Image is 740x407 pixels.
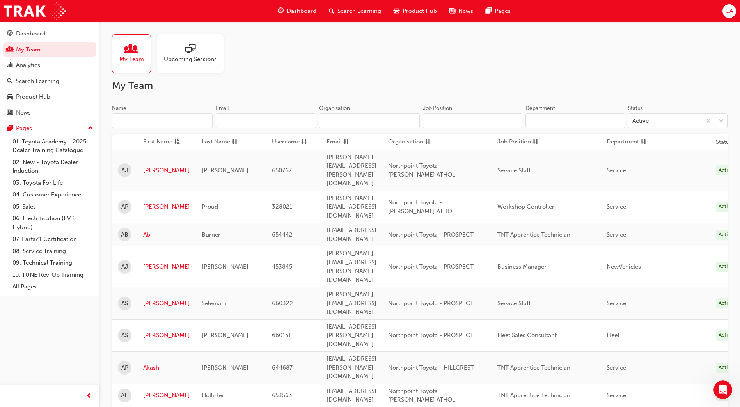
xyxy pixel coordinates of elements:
span: Northpoint Toyota - PROSPECT [388,231,474,238]
span: Workshop Controller [497,203,554,210]
span: My Team [119,55,144,64]
span: 653563 [272,392,292,399]
a: 06. Electrification (EV & Hybrid) [9,212,96,233]
button: Last Namesorting-icon [202,137,245,147]
a: All Pages [9,281,96,293]
span: sorting-icon [532,137,538,147]
span: NewVehicles [607,263,641,270]
span: Selemani [202,300,226,307]
a: pages-iconPages [479,3,517,19]
a: guage-iconDashboard [272,3,323,19]
div: Status [628,104,643,112]
div: Dashboard [16,29,46,38]
a: 03. Toyota For Life [9,177,96,189]
a: News [3,106,96,120]
button: CA [722,4,736,18]
span: sorting-icon [232,137,238,147]
span: [PERSON_NAME] [202,263,248,270]
span: people-icon [126,44,137,55]
a: 05. Sales [9,201,96,213]
span: news-icon [449,6,455,16]
div: Active [716,202,736,212]
a: [PERSON_NAME] [143,331,190,340]
span: AS [121,331,128,340]
a: 09. Technical Training [9,257,96,269]
span: Search Learning [337,7,381,16]
span: Fleet Sales Consultant [497,332,557,339]
span: [EMAIL_ADDRESS][PERSON_NAME][DOMAIN_NAME] [327,323,376,348]
span: [EMAIL_ADDRESS][DOMAIN_NAME] [327,388,376,403]
div: Job Position [423,104,452,112]
span: Northpoint Toyota - PROSPECT [388,332,474,339]
span: AP [121,363,128,372]
span: AH [121,391,129,400]
div: Search Learning [16,77,59,86]
span: Business Manager [497,263,547,270]
span: 654442 [272,231,293,238]
span: Username [272,137,300,147]
div: Department [525,104,555,112]
span: Fleet [607,332,619,339]
span: down-icon [719,116,724,126]
div: Email [216,104,229,112]
span: AS [121,299,128,308]
span: Service [607,364,626,371]
input: Job Position [423,113,522,128]
a: Dashboard [3,27,96,41]
button: Job Positionsorting-icon [497,137,540,147]
span: [EMAIL_ADDRESS][PERSON_NAME][DOMAIN_NAME] [327,355,376,380]
span: TNT Apprentice Technician [497,364,570,371]
button: Organisationsorting-icon [388,137,431,147]
button: Emailsorting-icon [327,137,369,147]
span: Job Position [497,137,531,147]
span: [PERSON_NAME][EMAIL_ADDRESS][DOMAIN_NAME] [327,195,376,219]
span: Northpoint Toyota - PROSPECT [388,300,474,307]
a: Product Hub [3,90,96,104]
a: 07. Parts21 Certification [9,233,96,245]
a: Upcoming Sessions [157,34,230,73]
a: search-iconSearch Learning [323,3,387,19]
span: news-icon [7,110,13,117]
span: AJ [121,166,128,175]
span: AP [121,202,128,211]
span: Last Name [202,137,230,147]
span: pages-icon [7,125,13,132]
span: guage-icon [7,30,13,37]
span: CA [725,7,733,16]
span: Pages [495,7,511,16]
a: Akash [143,363,190,372]
span: Service [607,203,626,210]
div: Active [716,262,736,272]
a: 08. Service Training [9,245,96,257]
span: 660322 [272,300,293,307]
span: sorting-icon [641,137,646,147]
span: Northpoint Toyota - PROSPECT [388,263,474,270]
h2: My Team [112,80,728,92]
span: TNT Apprentice Technician [497,231,570,238]
span: [EMAIL_ADDRESS][DOMAIN_NAME] [327,227,376,242]
a: [PERSON_NAME] [143,202,190,211]
a: My Team [112,34,157,73]
a: [PERSON_NAME] [143,166,190,175]
span: people-icon [7,46,13,53]
span: guage-icon [278,6,284,16]
span: asc-icon [174,137,180,147]
a: 04. Customer Experience [9,189,96,201]
span: Dashboard [287,7,316,16]
span: Service Staff [497,300,531,307]
a: 01. Toyota Academy - 2025 Dealer Training Catalogue [9,136,96,156]
div: Active [716,363,736,373]
span: Email [327,137,342,147]
input: Email [216,113,316,128]
span: sessionType_ONLINE_URL-icon [185,44,195,55]
span: search-icon [329,6,334,16]
div: Product Hub [16,92,50,101]
span: [PERSON_NAME] [202,332,248,339]
span: pages-icon [486,6,492,16]
input: Organisation [319,113,420,128]
span: up-icon [88,124,93,134]
span: AB [121,230,128,239]
span: 650767 [272,167,292,174]
div: Active [716,230,736,240]
div: News [16,108,31,117]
